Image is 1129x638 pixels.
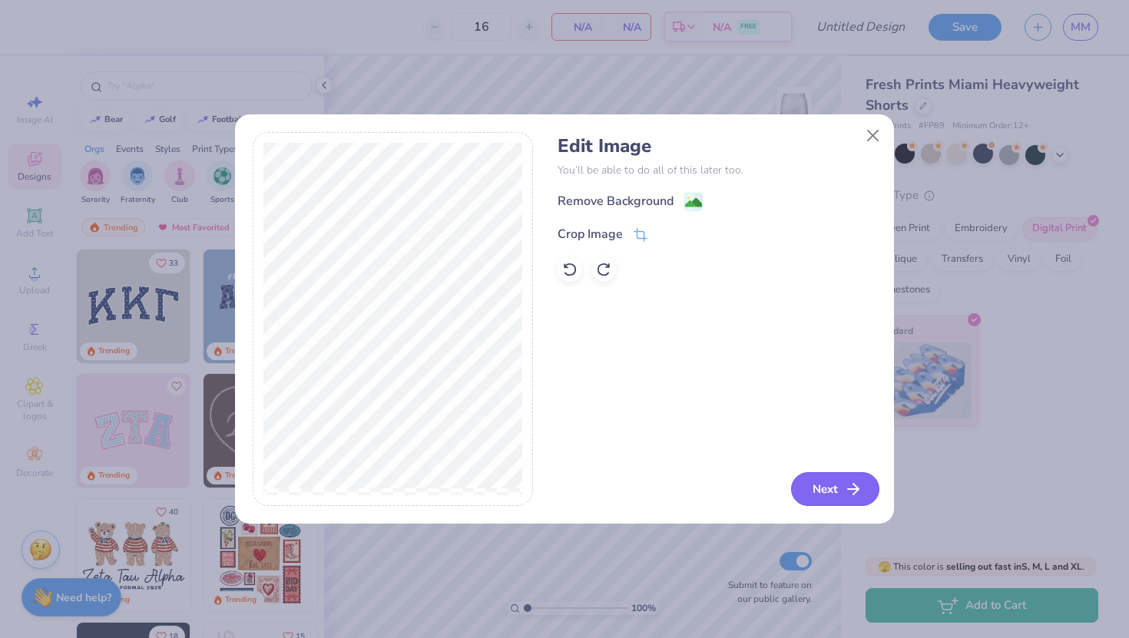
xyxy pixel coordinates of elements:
[558,135,876,157] h4: Edit Image
[558,162,876,178] p: You’ll be able to do all of this later too.
[859,121,888,150] button: Close
[558,192,674,210] div: Remove Background
[558,225,623,243] div: Crop Image
[791,472,879,506] button: Next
